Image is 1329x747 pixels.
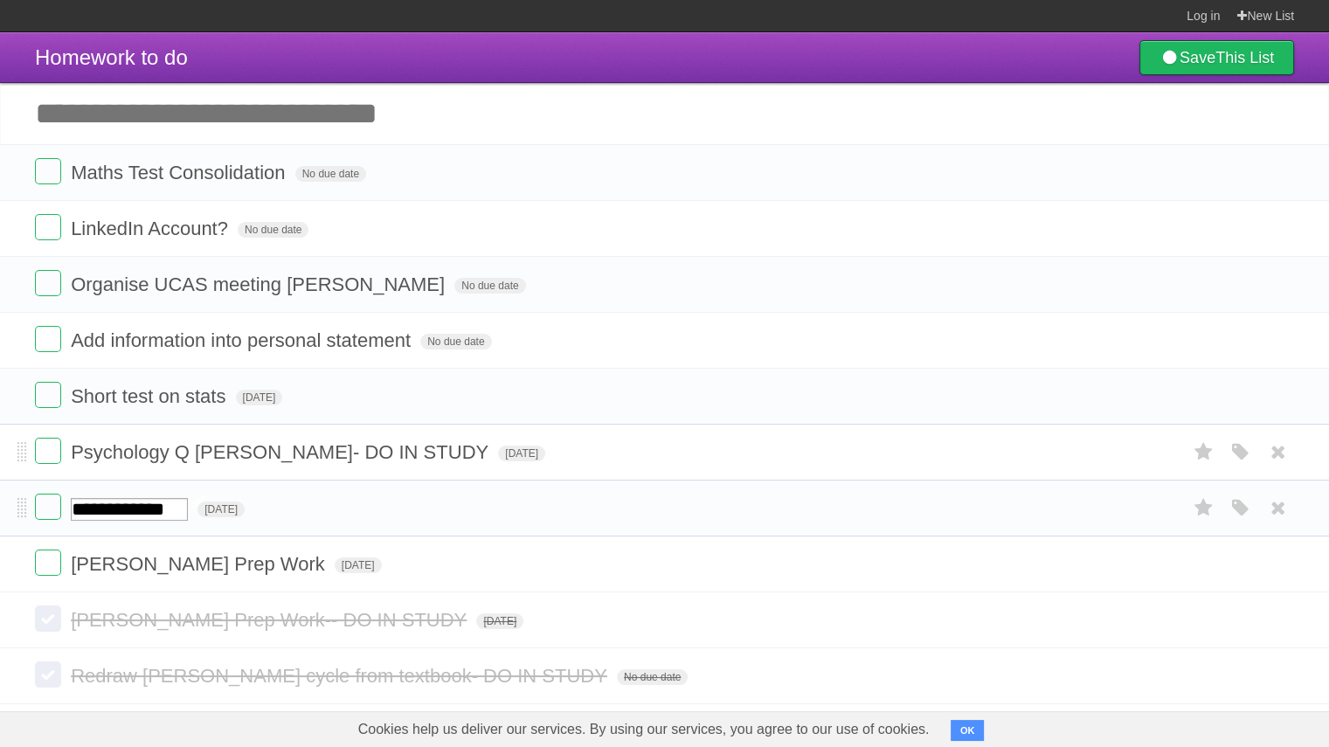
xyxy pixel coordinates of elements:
[35,270,61,296] label: Done
[35,45,188,69] span: Homework to do
[238,222,308,238] span: No due date
[476,613,523,629] span: [DATE]
[35,326,61,352] label: Done
[71,553,329,575] span: [PERSON_NAME] Prep Work
[71,441,493,463] span: Psychology Q [PERSON_NAME]- DO IN STUDY
[295,166,366,182] span: No due date
[71,162,289,183] span: Maths Test Consolidation
[35,494,61,520] label: Done
[35,214,61,240] label: Done
[35,158,61,184] label: Done
[35,438,61,464] label: Done
[71,665,612,687] span: Redraw [PERSON_NAME] cycle from textbook- DO IN STUDY
[341,712,947,747] span: Cookies help us deliver our services. By using our services, you agree to our use of cookies.
[1187,494,1221,522] label: Star task
[35,382,61,408] label: Done
[454,278,525,294] span: No due date
[35,550,61,576] label: Done
[71,385,230,407] span: Short test on stats
[71,609,471,631] span: [PERSON_NAME] Prep Work-- DO IN STUDY
[1187,438,1221,467] label: Star task
[71,329,415,351] span: Add information into personal statement
[335,557,382,573] span: [DATE]
[35,661,61,688] label: Done
[35,605,61,632] label: Done
[951,720,985,741] button: OK
[420,334,491,349] span: No due date
[236,390,283,405] span: [DATE]
[71,273,449,295] span: Organise UCAS meeting [PERSON_NAME]
[1139,40,1294,75] a: SaveThis List
[197,501,245,517] span: [DATE]
[498,446,545,461] span: [DATE]
[71,218,232,239] span: LinkedIn Account?
[617,669,688,685] span: No due date
[1215,49,1274,66] b: This List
